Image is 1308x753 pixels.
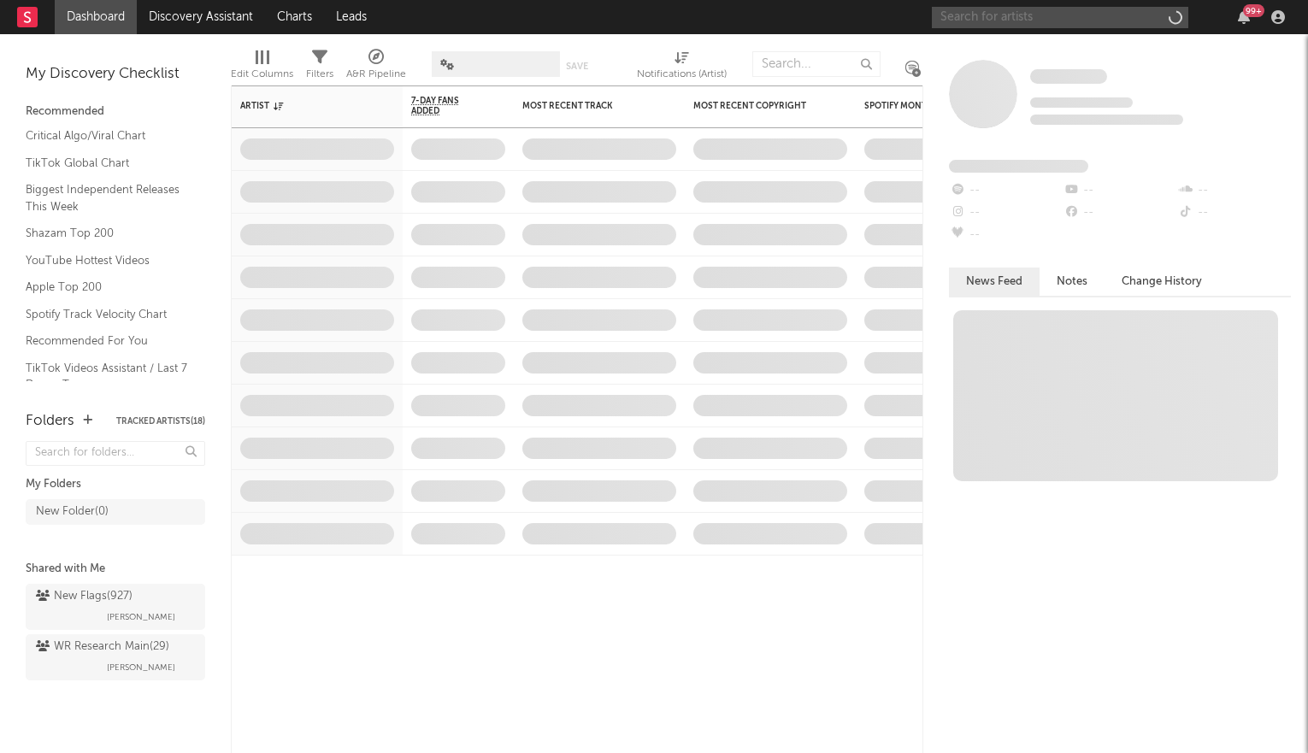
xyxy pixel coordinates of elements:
div: Filters [306,64,333,85]
div: Folders [26,411,74,432]
input: Search... [752,51,881,77]
a: Critical Algo/Viral Chart [26,126,188,145]
div: Edit Columns [231,64,293,85]
div: Spotify Monthly Listeners [864,101,993,111]
input: Search for folders... [26,441,205,466]
div: WR Research Main ( 29 ) [36,637,169,657]
a: TikTok Global Chart [26,154,188,173]
div: -- [1063,202,1176,224]
a: New Folder(0) [26,499,205,525]
div: Shared with Me [26,559,205,579]
a: New Flags(927)[PERSON_NAME] [26,584,205,630]
span: Fans Added by Platform [949,160,1088,173]
a: Recommended For You [26,332,188,350]
div: -- [1063,179,1176,202]
div: 99 + [1243,4,1264,17]
div: -- [1177,179,1291,202]
div: New Flags ( 927 ) [36,586,133,607]
span: [PERSON_NAME] [107,657,175,678]
a: Shazam Top 200 [26,224,188,243]
div: My Discovery Checklist [26,64,205,85]
span: 7-Day Fans Added [411,96,480,116]
span: 0 fans last week [1030,115,1183,125]
div: -- [949,202,1063,224]
span: [PERSON_NAME] [107,607,175,627]
div: New Folder ( 0 ) [36,502,109,522]
div: -- [1177,202,1291,224]
span: Tracking Since: [DATE] [1030,97,1133,108]
button: News Feed [949,268,1040,296]
div: Artist [240,101,368,111]
div: A&R Pipeline [346,64,406,85]
div: Most Recent Track [522,101,651,111]
span: Some Artist [1030,69,1107,84]
button: Change History [1105,268,1219,296]
a: Apple Top 200 [26,278,188,297]
div: A&R Pipeline [346,43,406,92]
div: -- [949,179,1063,202]
div: Recommended [26,102,205,122]
a: WR Research Main(29)[PERSON_NAME] [26,634,205,680]
input: Search for artists [932,7,1188,28]
div: Filters [306,43,333,92]
a: Some Artist [1030,68,1107,85]
div: Edit Columns [231,43,293,92]
button: Notes [1040,268,1105,296]
a: Biggest Independent Releases This Week [26,180,188,215]
div: Notifications (Artist) [637,43,727,92]
button: 99+ [1238,10,1250,24]
a: Spotify Track Velocity Chart [26,305,188,324]
div: Notifications (Artist) [637,64,727,85]
a: TikTok Videos Assistant / Last 7 Days - Top [26,359,188,394]
a: YouTube Hottest Videos [26,251,188,270]
div: My Folders [26,474,205,495]
div: -- [949,224,1063,246]
button: Tracked Artists(18) [116,417,205,426]
div: Most Recent Copyright [693,101,822,111]
button: Save [566,62,588,71]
